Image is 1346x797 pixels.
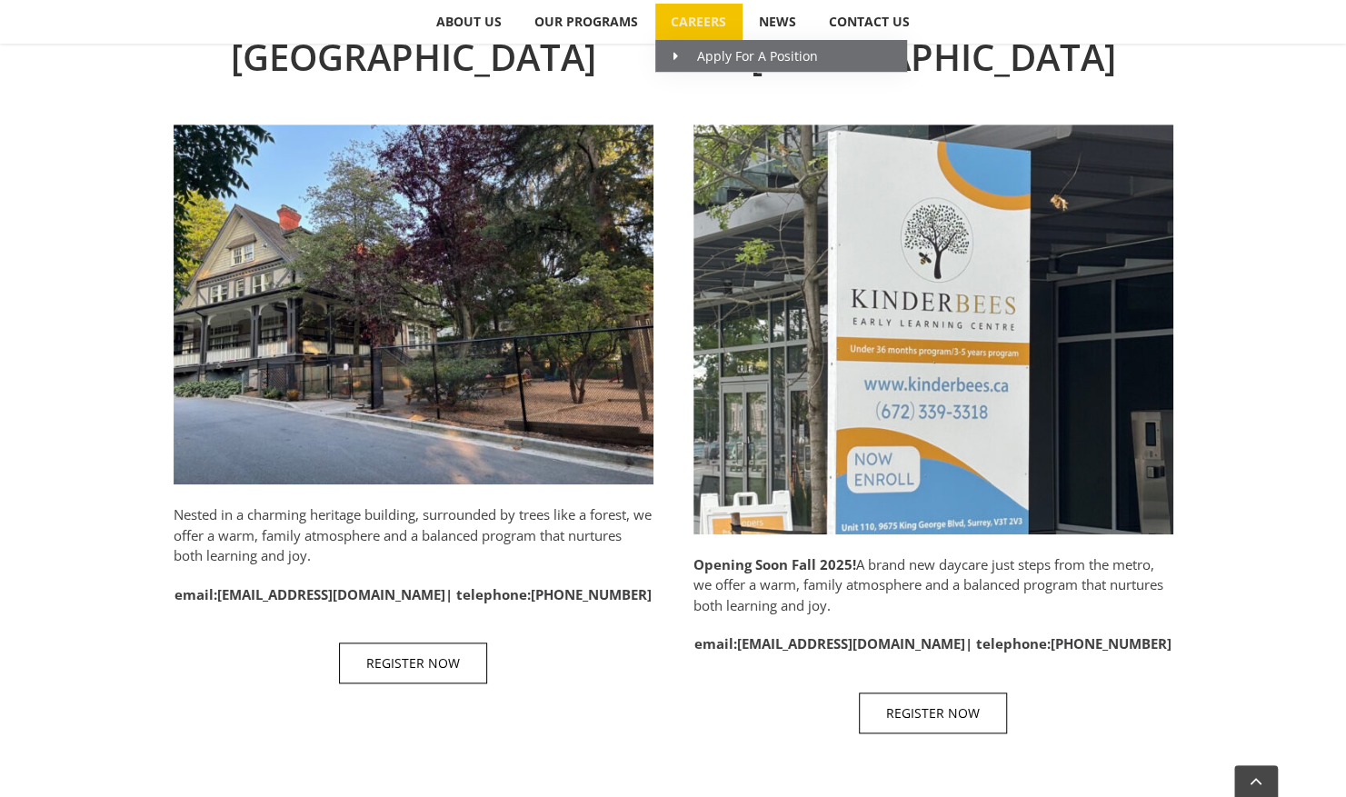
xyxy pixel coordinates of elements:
[886,705,980,721] span: REGISTER NOW
[519,4,654,40] a: OUR PROGRAMS
[217,585,445,603] a: [EMAIL_ADDRESS][DOMAIN_NAME]
[534,15,638,28] span: OUR PROGRAMS
[693,554,1173,616] p: A brand new daycare just steps from the metro, we offer a warm, family atmosphere and a balanced ...
[671,15,726,28] span: CAREERS
[859,692,1007,733] a: REGISTER NOW
[174,30,653,85] h2: [GEOGRAPHIC_DATA]
[693,30,1173,85] h2: [GEOGRAPHIC_DATA]
[174,504,653,566] p: Nested in a charming heritage building, surrounded by trees like a forest, we offer a warm, famil...
[436,15,502,28] span: ABOUT US
[174,585,652,603] strong: email: | telephone:
[693,122,1173,140] a: Surrey
[743,4,813,40] a: NEWS
[174,125,653,484] img: IMG_4792
[693,555,856,573] strong: Opening Soon Fall 2025!
[655,40,907,73] a: Apply For A Position
[694,634,1172,653] strong: email: | telephone:
[1051,634,1172,653] a: [PHONE_NUMBER]
[737,634,965,653] a: [EMAIL_ADDRESS][DOMAIN_NAME]
[829,15,910,28] span: CONTACT US
[531,585,652,603] a: [PHONE_NUMBER]
[759,15,796,28] span: NEWS
[673,47,818,65] span: Apply For A Position
[421,4,518,40] a: ABOUT US
[655,4,743,40] a: CAREERS
[813,4,926,40] a: CONTACT US
[366,655,460,671] span: REGISTER NOW
[339,643,487,683] a: REGISTER NOW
